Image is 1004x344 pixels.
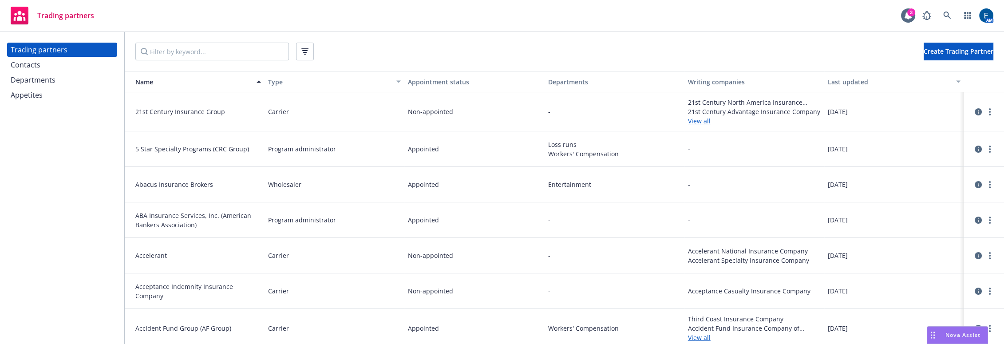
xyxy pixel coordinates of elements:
[11,88,43,102] div: Appetites
[408,144,439,154] span: Appointed
[984,286,995,297] a: more
[924,47,993,55] span: Create Trading Partner
[828,107,848,116] span: [DATE]
[268,107,289,116] span: Carrier
[548,180,681,189] span: Entertainment
[128,77,251,87] div: Name
[135,180,261,189] span: Abacus Insurance Brokers
[548,251,550,260] span: -
[973,144,984,154] a: circleInformation
[684,71,824,92] button: Writing companies
[945,331,980,339] span: Nova Assist
[7,43,117,57] a: Trading partners
[7,73,117,87] a: Departments
[408,286,453,296] span: Non-appointed
[828,144,848,154] span: [DATE]
[37,12,94,19] span: Trading partners
[973,215,984,225] a: circleInformation
[7,58,117,72] a: Contacts
[404,71,544,92] button: Appointment status
[11,43,67,57] div: Trading partners
[268,180,301,189] span: Wholesaler
[135,107,261,116] span: 21st Century Insurance Group
[548,324,681,333] span: Workers' Compensation
[548,140,681,149] span: Loss runs
[7,88,117,102] a: Appetites
[973,107,984,117] a: circleInformation
[973,323,984,334] a: circleInformation
[268,286,289,296] span: Carrier
[973,250,984,261] a: circleInformation
[927,327,938,344] div: Drag to move
[135,211,261,229] span: ABA Insurance Services, Inc. (American Bankers Association)
[688,215,690,225] span: -
[688,116,821,126] a: View all
[984,215,995,225] a: more
[828,286,848,296] span: [DATE]
[408,107,453,116] span: Non-appointed
[688,324,821,333] span: Accident Fund Insurance Company of America
[973,179,984,190] a: circleInformation
[828,180,848,189] span: [DATE]
[265,71,404,92] button: Type
[984,250,995,261] a: more
[688,180,690,189] span: -
[268,144,336,154] span: Program administrator
[268,215,336,225] span: Program administrator
[973,286,984,297] a: circleInformation
[135,282,261,301] span: Acceptance Indemnity Insurance Company
[938,7,956,24] a: Search
[408,215,439,225] span: Appointed
[979,8,993,23] img: photo
[545,71,684,92] button: Departments
[268,77,391,87] div: Type
[548,215,550,225] span: -
[548,149,681,158] span: Workers' Compensation
[268,324,289,333] span: Carrier
[135,43,289,60] input: Filter by keyword...
[135,324,261,333] span: Accident Fund Group (AF Group)
[984,107,995,117] a: more
[828,215,848,225] span: [DATE]
[828,251,848,260] span: [DATE]
[125,71,265,92] button: Name
[907,8,915,16] div: 3
[268,251,289,260] span: Carrier
[7,3,98,28] a: Trading partners
[11,58,40,72] div: Contacts
[918,7,936,24] a: Report a Bug
[688,144,690,154] span: -
[408,180,439,189] span: Appointed
[984,144,995,154] a: more
[984,179,995,190] a: more
[828,324,848,333] span: [DATE]
[959,7,976,24] a: Switch app
[688,314,821,324] span: Third Coast Insurance Company
[688,333,821,342] a: View all
[11,73,55,87] div: Departments
[548,77,681,87] div: Departments
[408,77,541,87] div: Appointment status
[688,98,821,107] span: 21st Century North America Insurance Company
[408,251,453,260] span: Non-appointed
[828,77,951,87] div: Last updated
[688,77,821,87] div: Writing companies
[924,43,993,60] button: Create Trading Partner
[135,144,261,154] span: 5 Star Specialty Programs (CRC Group)
[984,323,995,334] a: more
[824,71,964,92] button: Last updated
[688,256,821,265] span: Accelerant Specialty Insurance Company
[548,107,550,116] span: -
[135,251,261,260] span: Accelerant
[408,324,439,333] span: Appointed
[927,326,988,344] button: Nova Assist
[688,286,821,296] span: Acceptance Casualty Insurance Company
[548,286,550,296] span: -
[688,246,821,256] span: Accelerant National Insurance Company
[688,107,821,116] span: 21st Century Advantage Insurance Company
